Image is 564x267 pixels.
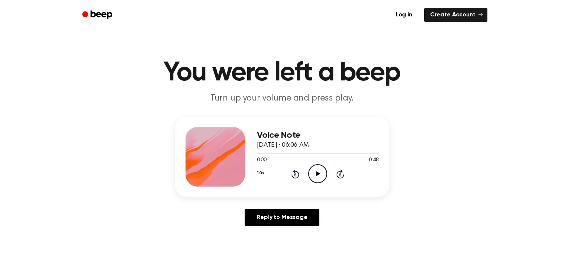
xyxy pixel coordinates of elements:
[369,156,378,164] span: 0:48
[257,167,264,179] button: 1.0x
[257,130,379,140] h3: Voice Note
[388,6,420,23] a: Log in
[257,142,309,149] span: [DATE] · 06:06 AM
[92,60,473,86] h1: You were left a beep
[139,92,425,105] p: Turn up your volume and press play.
[77,8,119,22] a: Beep
[424,8,487,22] a: Create Account
[257,156,267,164] span: 0:00
[245,209,319,226] a: Reply to Message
